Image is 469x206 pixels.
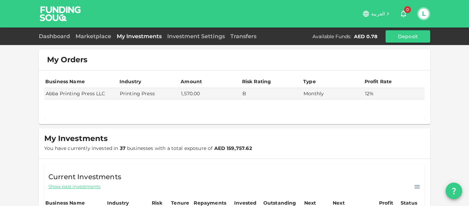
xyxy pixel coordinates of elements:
[44,134,108,143] span: My Investments
[312,33,351,40] div: Available Funds :
[48,183,100,190] span: Show past investments
[303,77,317,86] div: Type
[180,88,241,99] td: 1,570.00
[120,145,126,151] strong: 37
[214,145,252,151] strong: AED 159,757.62
[48,171,121,182] span: Current Investments
[39,33,73,40] a: Dashboard
[446,183,462,199] button: question
[242,77,271,86] div: Risk Rating
[73,33,114,40] a: Marketplace
[114,33,164,40] a: My Investments
[404,6,411,13] span: 0
[397,7,410,21] button: 0
[47,55,88,65] span: My Orders
[302,88,363,99] td: Monthly
[371,11,385,17] span: العربية
[228,33,259,40] a: Transfers
[118,88,180,99] td: Printing Press
[119,77,141,86] div: Industry
[365,77,392,86] div: Profit Rate
[181,77,202,86] div: Amount
[44,145,252,151] span: You have currently invested in businesses with a total exposure of
[386,30,430,43] button: Deposit
[354,33,377,40] div: AED 0.78
[241,88,302,99] td: B
[164,33,228,40] a: Investment Settings
[419,9,429,19] button: L
[364,88,425,99] td: 12%
[44,88,118,99] td: Abba Printing Press LLC
[45,77,85,86] div: Business Name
